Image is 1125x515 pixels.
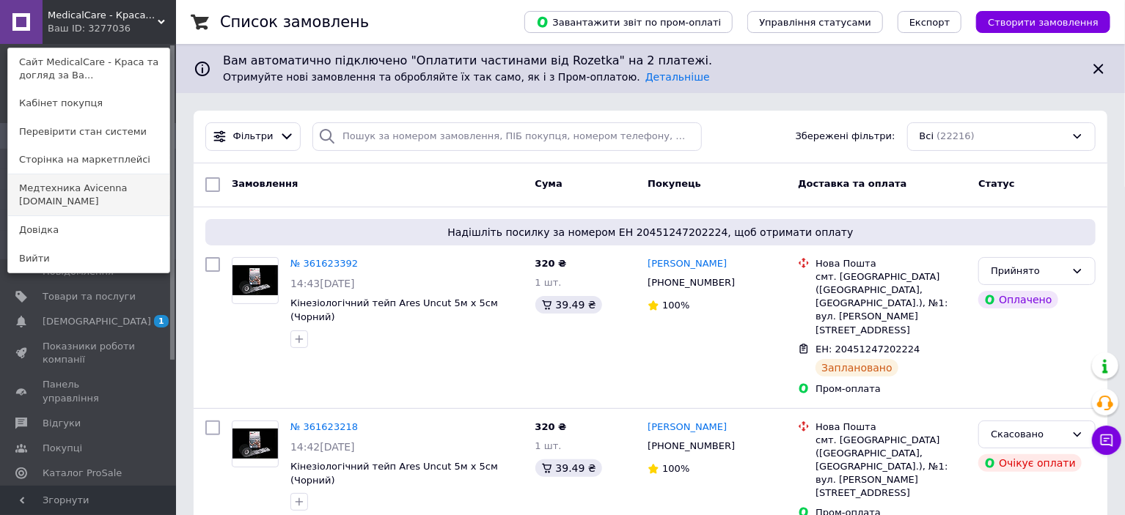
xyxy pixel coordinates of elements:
a: Довідка [8,216,169,244]
span: Cума [535,178,562,189]
span: (22216) [937,130,975,141]
a: Перевірити стан системи [8,118,169,146]
a: Медтехника Avicenna [DOMAIN_NAME] [8,174,169,215]
span: Доставка та оплата [798,178,906,189]
span: 320 ₴ [535,421,567,432]
a: № 361623218 [290,421,358,432]
div: 39.49 ₴ [535,459,602,477]
a: № 361623392 [290,258,358,269]
div: Заплановано [816,359,898,377]
span: Панель управління [43,378,136,404]
a: Створити замовлення [961,16,1110,27]
div: Прийнято [991,264,1066,279]
span: Завантажити звіт по пром-оплаті [536,15,721,29]
button: Створити замовлення [976,11,1110,33]
a: Вийти [8,245,169,273]
div: 39.49 ₴ [535,296,602,314]
span: 1 шт. [535,440,562,451]
div: Скасовано [991,427,1066,442]
div: смт. [GEOGRAPHIC_DATA] ([GEOGRAPHIC_DATA], [GEOGRAPHIC_DATA].), №1: вул. [PERSON_NAME][STREET_ADD... [816,270,967,337]
span: MedicalCare - Краса та догляд за Вашим здоров'ям [48,9,158,22]
span: Покупці [43,442,82,455]
button: Чат з покупцем [1092,426,1121,455]
input: Пошук за номером замовлення, ПІБ покупця, номером телефону, Email, номером накладної [312,122,702,151]
span: 1 [154,315,169,327]
span: Показники роботи компанії [43,340,136,366]
button: Завантажити звіт по пром-оплаті [524,11,733,33]
span: 100% [662,463,689,474]
a: Фото товару [232,420,279,467]
button: Управління статусами [747,11,883,33]
a: [PERSON_NAME] [648,257,727,271]
div: Оплачено [978,291,1058,308]
span: 14:43[DATE] [290,278,355,289]
div: Ваш ID: 3277036 [48,22,109,35]
span: 100% [662,300,689,311]
span: [PHONE_NUMBER] [648,440,735,451]
span: Збережені фільтри: [796,130,895,144]
a: [PERSON_NAME] [648,420,727,434]
a: Кабінет покупця [8,89,169,117]
span: Каталог ProSale [43,467,122,480]
span: Отримуйте нові замовлення та обробляйте їх так само, як і з Пром-оплатою. [223,71,710,83]
span: [DEMOGRAPHIC_DATA] [43,315,151,328]
span: Надішліть посилку за номером ЕН 20451247202224, щоб отримати оплату [211,225,1090,240]
img: Фото товару [232,429,278,459]
img: Фото товару [232,265,278,295]
h1: Список замовлень [220,13,369,31]
a: Сайт MedicalCare - Краса та догляд за Ва... [8,48,169,89]
span: Покупець [648,178,701,189]
span: Вам автоматично підключено "Оплатити частинами від Rozetka" на 2 платежі. [223,53,1078,70]
span: ЕН: 20451247202224 [816,344,920,355]
div: смт. [GEOGRAPHIC_DATA] ([GEOGRAPHIC_DATA], [GEOGRAPHIC_DATA].), №1: вул. [PERSON_NAME][STREET_ADD... [816,434,967,500]
a: Кінезіологічний тейп Ares Uncut 5м х 5см (Чорний) [290,297,498,322]
span: [PHONE_NUMBER] [648,277,735,288]
span: Замовлення [232,178,298,189]
span: Статус [978,178,1015,189]
span: 1 шт. [535,277,562,288]
a: Фото товару [232,257,279,304]
span: Експорт [909,17,950,28]
a: Сторінка на маркетплейсі [8,146,169,174]
a: Детальніше [645,71,710,83]
span: Управління статусами [759,17,871,28]
span: 320 ₴ [535,258,567,269]
div: Очікує оплати [978,454,1082,472]
span: 14:42[DATE] [290,441,355,453]
div: Нова Пошта [816,420,967,434]
button: Експорт [898,11,962,33]
div: Нова Пошта [816,257,967,270]
div: Пром-оплата [816,382,967,396]
a: Кінезіологічний тейп Ares Uncut 5м х 5см (Чорний) [290,461,498,486]
span: Товари та послуги [43,290,136,303]
span: Фільтри [233,130,274,144]
span: Всі [920,130,934,144]
span: Відгуки [43,417,81,430]
span: Створити замовлення [988,17,1099,28]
